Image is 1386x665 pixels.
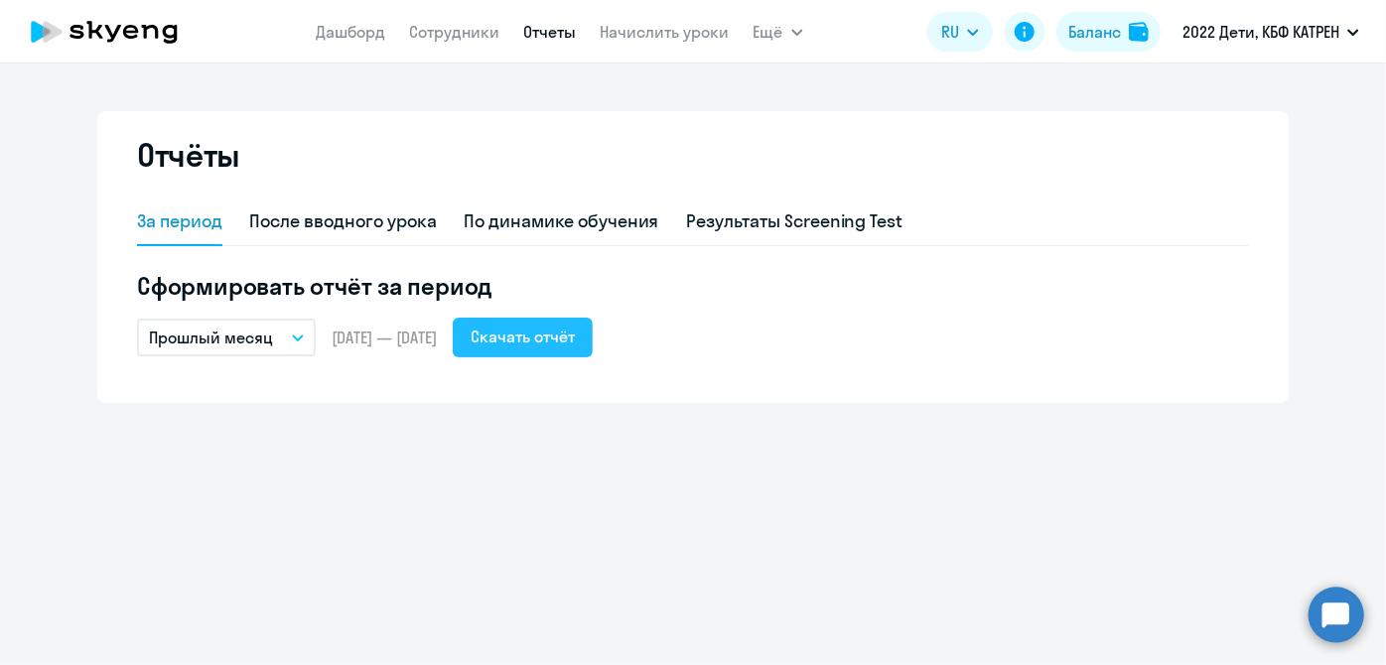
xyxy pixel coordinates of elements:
button: Балансbalance [1056,12,1161,52]
p: Прошлый месяц [149,326,273,349]
button: 2022 Дети, КБФ КАТРЕН [1173,8,1369,56]
span: RU [941,20,959,44]
a: Отчеты [524,22,577,42]
span: [DATE] — [DATE] [332,327,437,348]
a: Дашборд [317,22,386,42]
h2: Отчёты [137,135,240,175]
div: По динамике обучения [465,208,659,234]
h5: Сформировать отчёт за период [137,270,1249,302]
div: Скачать отчёт [471,325,575,348]
div: После вводного урока [250,208,437,234]
div: Баланс [1068,20,1121,44]
a: Начислить уроки [601,22,730,42]
p: 2022 Дети, КБФ КАТРЕН [1182,20,1339,44]
button: Прошлый месяц [137,319,316,356]
button: Ещё [754,12,803,52]
button: RU [927,12,993,52]
img: balance [1129,22,1149,42]
button: Скачать отчёт [453,318,593,357]
span: Ещё [754,20,783,44]
a: Сотрудники [410,22,500,42]
div: За период [137,208,222,234]
div: Результаты Screening Test [687,208,903,234]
